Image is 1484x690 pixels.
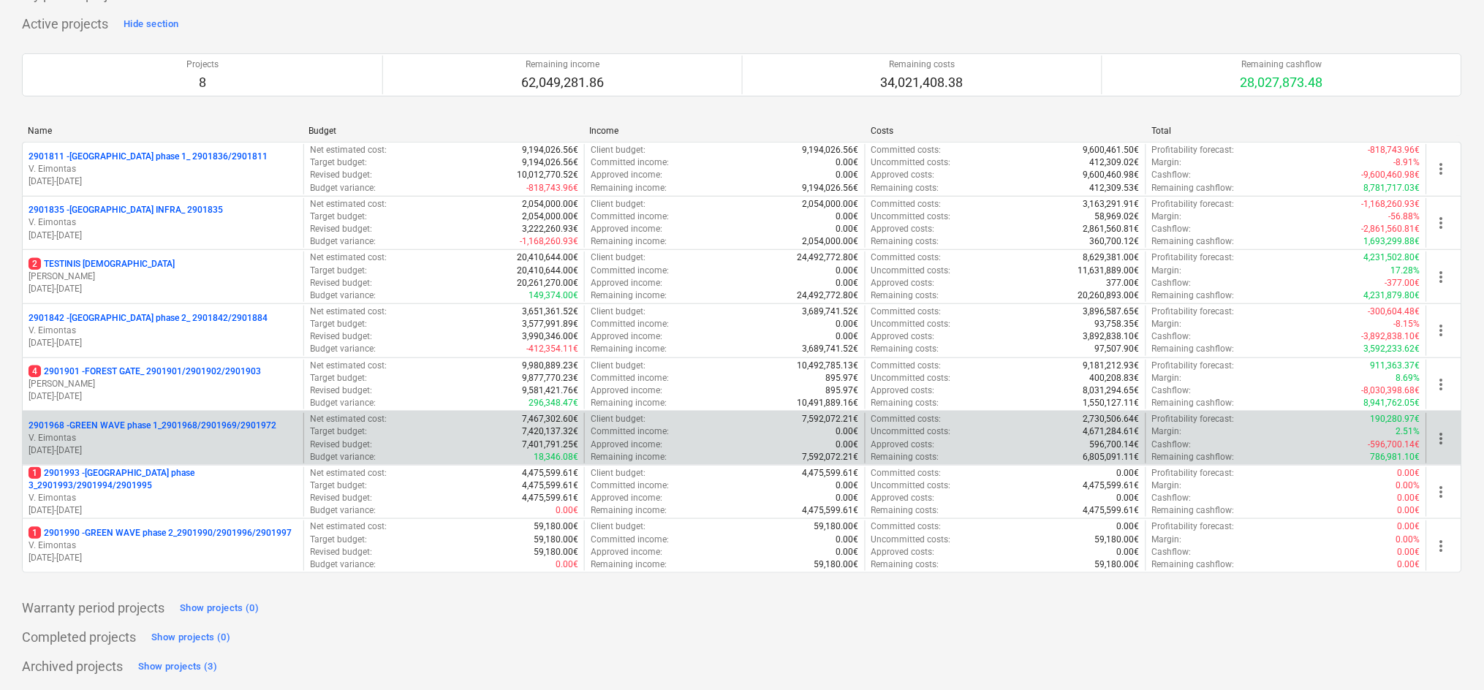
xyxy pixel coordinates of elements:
p: 2,730,506.64€ [1083,413,1140,425]
p: Cashflow : [1152,277,1192,289]
p: 190,280.97€ [1371,413,1420,425]
div: Costs [871,126,1140,136]
p: Remaining costs [881,58,964,71]
p: 20,410,644.00€ [517,265,578,277]
p: Approved costs : [871,277,935,289]
p: Committed income : [591,318,669,330]
p: 10,492,785.13€ [798,360,859,372]
p: 59,180.00€ [814,520,859,533]
p: Target budget : [310,318,367,330]
p: Net estimated cost : [310,198,387,211]
p: Profitability forecast : [1152,360,1235,372]
p: 9,194,026.56€ [803,182,859,194]
p: 93,758.35€ [1095,318,1140,330]
p: 2,054,000.00€ [803,235,859,248]
p: 7,401,791.25€ [522,439,578,451]
span: more_vert [1433,537,1450,555]
p: [DATE] - [DATE] [29,337,298,349]
p: 20,410,644.00€ [517,251,578,264]
p: 9,600,460.98€ [1083,169,1140,181]
p: Profitability forecast : [1152,467,1235,479]
p: Budget variance : [310,182,376,194]
p: -377.00€ [1385,277,1420,289]
p: 62,049,281.86 [521,74,604,91]
p: -56.88% [1389,211,1420,223]
div: 2901968 -GREEN WAVE phase 1_2901968/2901969/2901972V. Eimontas[DATE]-[DATE] [29,420,298,457]
p: 58,969.02€ [1095,211,1140,223]
p: 9,194,026.56€ [522,144,578,156]
p: Revised budget : [310,169,372,181]
p: Revised budget : [310,330,372,343]
p: 0.00€ [1398,492,1420,504]
div: Name [28,126,297,136]
span: more_vert [1433,160,1450,178]
p: Approved costs : [871,384,935,397]
p: 377.00€ [1107,277,1140,289]
p: 2901842 - [GEOGRAPHIC_DATA] phase 2_ 2901842/2901884 [29,312,268,325]
p: Remaining cashflow : [1152,182,1235,194]
p: Active projects [22,15,108,33]
p: [DATE] - [DATE] [29,175,298,188]
p: Committed costs : [871,251,942,264]
p: Remaining income : [591,397,667,409]
span: more_vert [1433,430,1450,447]
p: 4,475,599.61€ [803,467,859,479]
p: Cashflow : [1152,330,1192,343]
p: 9,600,461.50€ [1083,144,1140,156]
p: Uncommitted costs : [871,479,951,492]
p: 2901811 - [GEOGRAPHIC_DATA] phase 1_ 2901836/2901811 [29,151,268,163]
p: 895.97€ [826,384,859,397]
p: 4,475,599.61€ [522,479,578,492]
p: -2,861,560.81€ [1362,223,1420,235]
p: 3,689,741.52€ [803,343,859,355]
span: 4 [29,365,41,377]
p: Approved costs : [871,330,935,343]
span: more_vert [1433,322,1450,339]
p: Profitability forecast : [1152,198,1235,211]
p: [DATE] - [DATE] [29,504,298,517]
p: Committed costs : [871,144,942,156]
p: 1,693,299.88€ [1364,235,1420,248]
p: 0.00€ [1398,504,1420,517]
p: Committed costs : [871,198,942,211]
p: 3,990,346.00€ [522,330,578,343]
p: 59,180.00€ [534,520,578,533]
p: 7,592,072.21€ [803,451,859,463]
p: 8,031,294.65€ [1083,384,1140,397]
p: Cashflow : [1152,384,1192,397]
p: Approved costs : [871,492,935,504]
p: 9,980,889.23€ [522,360,578,372]
p: Margin : [1152,156,1182,169]
p: -300,604.48€ [1368,306,1420,318]
p: 7,420,137.32€ [522,425,578,438]
p: 11,631,889.00€ [1078,265,1140,277]
p: Remaining income : [591,343,667,355]
p: 10,491,889.16€ [798,397,859,409]
p: Approved income : [591,492,662,504]
div: Hide section [124,16,178,33]
p: -412,354.11€ [526,343,578,355]
p: 3,651,361.52€ [522,306,578,318]
p: 20,261,270.00€ [517,277,578,289]
span: more_vert [1433,376,1450,393]
p: Committed costs : [871,413,942,425]
p: Remaining cashflow : [1152,451,1235,463]
p: 0.00€ [836,169,859,181]
p: 0.00€ [1398,467,1420,479]
div: 2901835 -[GEOGRAPHIC_DATA] INFRA_ 2901835V. Eimontas[DATE]-[DATE] [29,204,298,241]
p: 360,700.12€ [1090,235,1140,248]
p: Budget variance : [310,289,376,302]
p: 0.00€ [836,211,859,223]
p: 2,861,560.81€ [1083,223,1140,235]
p: 3,163,291.91€ [1083,198,1140,211]
p: 4,475,599.61€ [1083,479,1140,492]
p: 4,475,599.61€ [522,492,578,504]
p: 4,475,599.61€ [803,504,859,517]
p: Remaining income : [591,289,667,302]
p: Profitability forecast : [1152,520,1235,533]
p: Revised budget : [310,439,372,451]
p: [DATE] - [DATE] [29,444,298,457]
p: Committed income : [591,372,669,384]
p: -8.15% [1394,318,1420,330]
p: Remaining cashflow : [1152,289,1235,302]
